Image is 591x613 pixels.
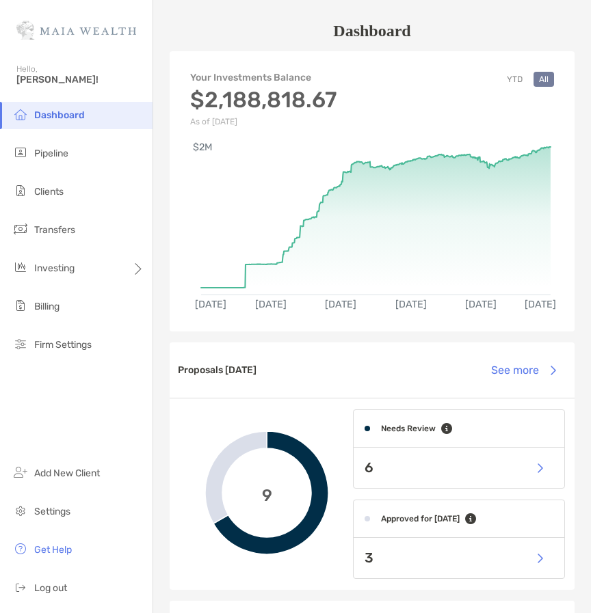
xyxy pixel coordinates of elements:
[534,72,554,87] button: All
[525,299,557,310] text: [DATE]
[190,87,337,113] h3: $2,188,818.67
[34,262,75,274] span: Investing
[34,224,75,236] span: Transfers
[12,182,29,199] img: clients icon
[190,117,337,126] p: As of [DATE]
[12,221,29,237] img: transfers icon
[381,514,460,523] h4: Approved for [DATE]
[34,544,72,556] span: Get Help
[193,141,212,153] text: $2M
[12,502,29,519] img: settings icon
[178,364,257,376] h3: Proposals [DATE]
[34,339,92,351] span: Firm Settings
[16,74,144,85] span: [PERSON_NAME]!
[12,464,29,480] img: add_new_client icon
[12,297,29,314] img: billing icon
[34,301,60,312] span: Billing
[34,186,64,197] span: Clients
[255,299,287,310] text: [DATE]
[12,336,29,352] img: firm-settings icon
[34,467,100,479] span: Add New Client
[325,299,356,310] text: [DATE]
[16,5,136,55] img: Zoe Logo
[34,148,68,159] span: Pipeline
[12,259,29,275] img: investing icon
[34,109,85,121] span: Dashboard
[501,72,528,87] button: YTD
[262,483,272,503] span: 9
[465,299,497,310] text: [DATE]
[480,355,566,385] button: See more
[12,144,29,161] img: pipeline icon
[195,299,226,310] text: [DATE]
[395,299,427,310] text: [DATE]
[190,72,337,83] h4: Your Investments Balance
[12,541,29,557] img: get-help icon
[34,506,70,517] span: Settings
[365,549,373,567] p: 3
[12,106,29,122] img: dashboard icon
[381,424,436,433] h4: Needs Review
[12,579,29,595] img: logout icon
[365,459,373,476] p: 6
[333,22,410,40] h1: Dashboard
[34,582,67,594] span: Log out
